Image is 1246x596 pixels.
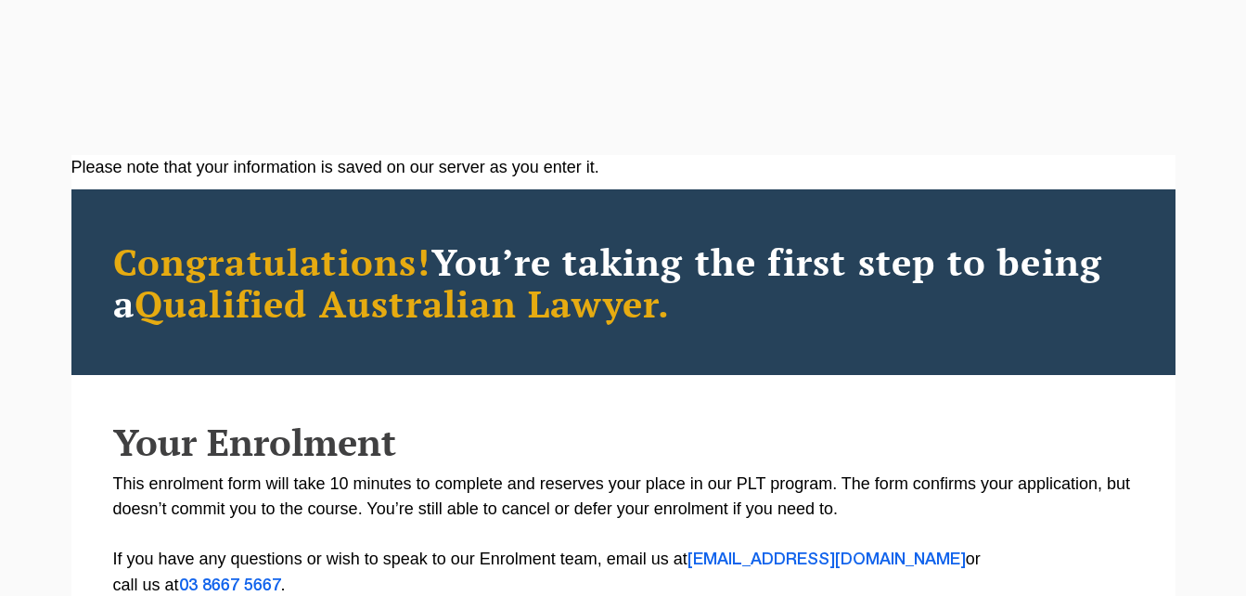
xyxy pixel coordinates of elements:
[113,240,1134,324] h2: You’re taking the first step to being a
[71,155,1175,180] div: Please note that your information is saved on our server as you enter it.
[113,421,1134,462] h2: Your Enrolment
[135,279,671,328] span: Qualified Australian Lawyer.
[687,552,966,567] a: [EMAIL_ADDRESS][DOMAIN_NAME]
[179,578,281,593] a: 03 8667 5667
[113,237,431,286] span: Congratulations!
